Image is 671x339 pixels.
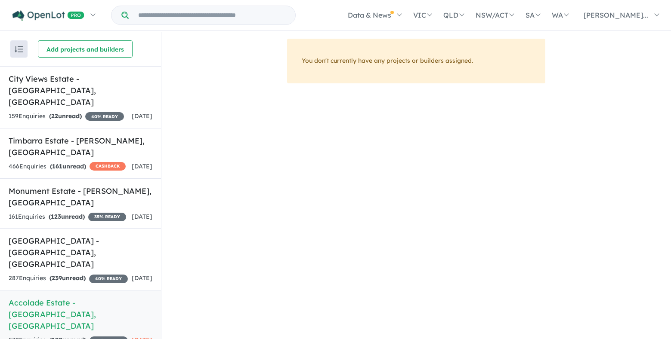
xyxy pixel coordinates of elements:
h5: City Views Estate - [GEOGRAPHIC_DATA] , [GEOGRAPHIC_DATA] [9,73,152,108]
div: You don't currently have any projects or builders assigned. [287,39,545,83]
strong: ( unread) [50,162,86,170]
span: 123 [51,213,61,220]
span: 40 % READY [85,112,124,121]
strong: ( unread) [49,274,86,282]
div: 287 Enquir ies [9,273,128,284]
div: 161 Enquir ies [9,212,126,222]
h5: Timbarra Estate - [PERSON_NAME] , [GEOGRAPHIC_DATA] [9,135,152,158]
h5: [GEOGRAPHIC_DATA] - [GEOGRAPHIC_DATA] , [GEOGRAPHIC_DATA] [9,235,152,270]
input: Try estate name, suburb, builder or developer [130,6,294,24]
span: 35 % READY [88,213,126,221]
div: 466 Enquir ies [9,162,126,172]
button: Add projects and builders [38,40,133,58]
h5: Accolade Estate - [GEOGRAPHIC_DATA] , [GEOGRAPHIC_DATA] [9,297,152,332]
span: 22 [51,112,58,120]
span: 40 % READY [89,275,128,283]
span: [DATE] [132,162,152,170]
span: [DATE] [132,112,152,120]
h5: Monument Estate - [PERSON_NAME] , [GEOGRAPHIC_DATA] [9,185,152,208]
strong: ( unread) [49,213,85,220]
span: [DATE] [132,213,152,220]
img: sort.svg [15,46,23,52]
span: 239 [52,274,62,282]
div: 159 Enquir ies [9,111,124,122]
strong: ( unread) [49,112,82,120]
img: Openlot PRO Logo White [12,10,84,21]
span: 161 [52,162,62,170]
span: [PERSON_NAME]... [584,11,648,19]
span: [DATE] [132,274,152,282]
span: CASHBACK [90,162,126,171]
